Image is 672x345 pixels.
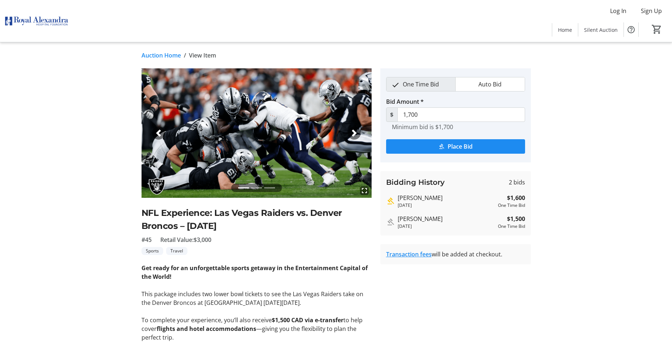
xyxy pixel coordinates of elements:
[624,22,638,37] button: Help
[184,51,186,60] span: /
[386,250,525,259] div: will be added at checkout.
[558,26,572,34] span: Home
[507,193,525,202] strong: $1,600
[141,316,372,342] p: To complete your experience, you’ll also receive to help cover —giving you the flexibility to pla...
[386,177,445,188] h3: Bidding History
[141,51,181,60] a: Auction Home
[141,206,372,233] h2: NFL Experience: Las Vegas Raiders vs. Denver Broncos – [DATE]
[160,235,211,244] span: Retail Value: $3,000
[386,250,432,258] a: Transaction fees
[610,7,626,15] span: Log In
[604,5,632,17] button: Log In
[386,139,525,154] button: Place Bid
[398,214,495,223] div: [PERSON_NAME]
[157,325,256,333] strong: flights and hotel accommodations
[360,186,369,195] mat-icon: fullscreen
[398,193,495,202] div: [PERSON_NAME]
[386,197,395,205] mat-icon: Highest bid
[578,23,624,37] a: Silent Auction
[141,68,372,198] img: Image
[474,77,506,91] span: Auto Bid
[398,202,495,209] div: [DATE]
[141,235,152,244] span: #45
[141,290,372,307] p: This package includes two lower bowl tickets to see the Las Vegas Raiders take on the Denver Bron...
[552,23,578,37] a: Home
[386,97,424,106] label: Bid Amount *
[398,77,443,91] span: One Time Bid
[509,178,525,187] span: 2 bids
[386,218,395,226] mat-icon: Outbid
[398,223,495,230] div: [DATE]
[635,5,668,17] button: Sign Up
[4,3,69,39] img: Royal Alexandra Hospital Foundation's Logo
[189,51,216,60] span: View Item
[141,247,163,255] tr-label-badge: Sports
[141,264,368,281] strong: Get ready for an unforgettable sports getaway in the Entertainment Capital of the World!
[584,26,618,34] span: Silent Auction
[507,214,525,223] strong: $1,500
[448,142,473,151] span: Place Bid
[641,7,662,15] span: Sign Up
[272,316,343,324] strong: $1,500 CAD via e-transfer
[386,107,398,122] span: $
[498,202,525,209] div: One Time Bid
[498,223,525,230] div: One Time Bid
[650,23,663,36] button: Cart
[166,247,187,255] tr-label-badge: Travel
[392,123,453,131] tr-hint: Minimum bid is $1,700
